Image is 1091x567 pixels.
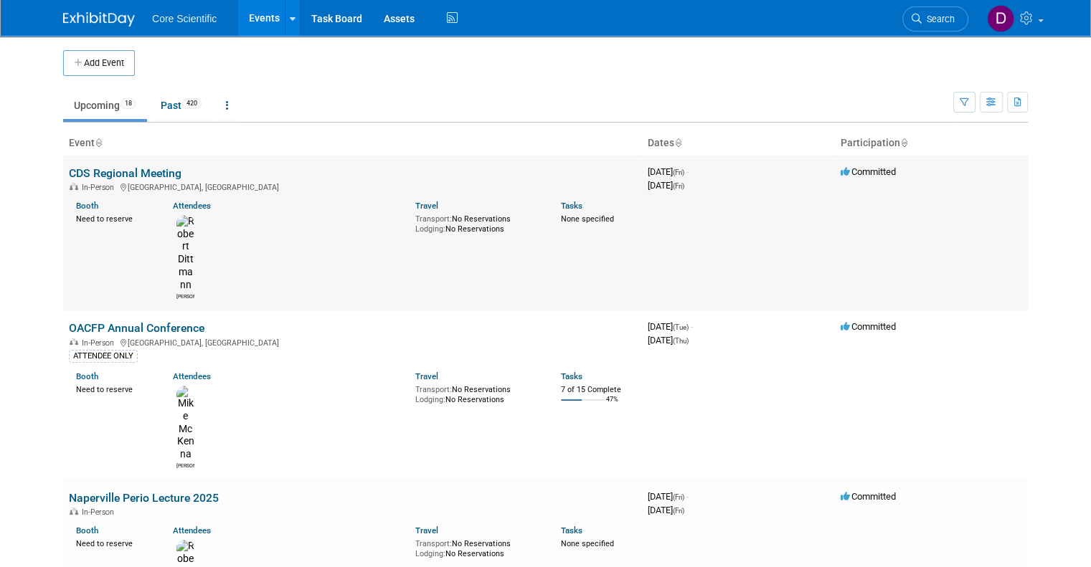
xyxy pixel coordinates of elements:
span: Search [922,14,955,24]
img: In-Person Event [70,338,78,346]
th: Dates [642,131,835,156]
a: Upcoming18 [63,92,147,119]
span: In-Person [82,183,118,192]
img: Robert Dittmann [176,215,194,292]
img: In-Person Event [70,183,78,190]
td: 47% [606,396,618,415]
div: Need to reserve [76,536,151,549]
th: Event [63,131,642,156]
span: (Fri) [673,507,684,515]
a: OACFP Annual Conference [69,321,204,335]
span: Transport: [415,214,452,224]
img: ExhibitDay [63,12,135,27]
span: (Fri) [673,493,684,501]
span: [DATE] [648,335,689,346]
span: [DATE] [648,180,684,191]
span: 420 [182,98,202,109]
div: ATTENDEE ONLY [69,350,138,363]
div: Need to reserve [76,382,151,395]
div: 7 of 15 Complete [561,385,636,395]
span: 18 [121,98,136,109]
a: Tasks [561,201,582,211]
button: Add Event [63,50,135,76]
a: CDS Regional Meeting [69,166,181,180]
a: Sort by Participation Type [900,137,907,148]
div: No Reservations No Reservations [415,536,539,558]
span: Committed [841,491,896,502]
div: No Reservations No Reservations [415,211,539,234]
span: Committed [841,166,896,177]
div: No Reservations No Reservations [415,382,539,404]
img: Mike McKenna [176,386,194,461]
span: (Fri) [673,182,684,190]
span: In-Person [82,338,118,348]
div: Mike McKenna [176,461,194,470]
a: Attendees [173,371,211,381]
a: Booth [76,371,98,381]
span: Lodging: [415,549,445,558]
a: Tasks [561,371,582,381]
span: - [686,166,689,177]
div: [GEOGRAPHIC_DATA], [GEOGRAPHIC_DATA] [69,181,636,192]
a: Search [902,6,968,32]
a: Past420 [150,92,212,119]
span: - [691,321,693,332]
a: Booth [76,201,98,211]
span: [DATE] [648,166,689,177]
div: Need to reserve [76,211,151,224]
span: - [686,491,689,502]
a: Booth [76,525,98,535]
div: Robert Dittmann [176,292,194,300]
a: Sort by Start Date [674,137,681,148]
span: Lodging: [415,224,445,234]
a: Travel [415,201,438,211]
div: [GEOGRAPHIC_DATA], [GEOGRAPHIC_DATA] [69,336,636,348]
span: [DATE] [648,505,684,515]
a: Travel [415,525,438,535]
span: Core Scientific [152,13,217,24]
span: [DATE] [648,321,693,332]
span: (Tue) [673,323,689,331]
a: Attendees [173,525,211,535]
span: (Thu) [673,337,689,345]
span: Transport: [415,539,452,548]
span: Committed [841,321,896,332]
a: Tasks [561,525,582,535]
span: (Fri) [673,168,684,176]
th: Participation [835,131,1028,156]
a: Sort by Event Name [95,137,102,148]
img: Danielle Wiesemann [987,5,1014,32]
span: None specified [561,214,614,224]
span: In-Person [82,508,118,517]
span: [DATE] [648,491,689,502]
a: Naperville Perio Lecture 2025 [69,491,219,505]
span: Lodging: [415,395,445,404]
img: In-Person Event [70,508,78,515]
a: Attendees [173,201,211,211]
span: Transport: [415,385,452,394]
a: Travel [415,371,438,381]
span: None specified [561,539,614,548]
